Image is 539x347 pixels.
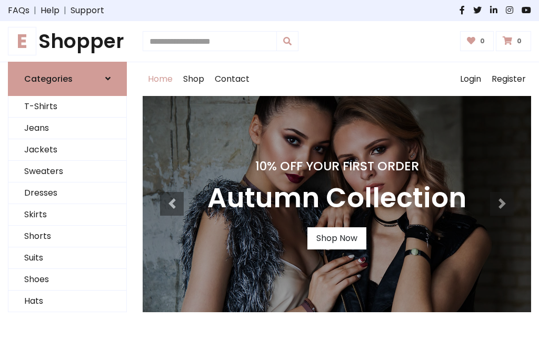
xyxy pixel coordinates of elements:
a: EShopper [8,30,127,53]
a: Home [143,62,178,96]
a: Shoes [8,269,126,291]
h3: Autumn Collection [207,182,466,215]
a: Help [41,4,59,17]
a: Dresses [8,182,126,204]
a: Jackets [8,139,126,161]
a: Hats [8,291,126,312]
a: 0 [460,31,494,51]
span: 0 [477,36,487,46]
a: Support [71,4,104,17]
a: Skirts [8,204,126,226]
span: | [29,4,41,17]
a: FAQs [8,4,29,17]
a: Suits [8,247,126,269]
h6: Categories [24,74,73,84]
a: Contact [209,62,255,96]
h1: Shopper [8,30,127,53]
span: E [8,27,36,55]
a: T-Shirts [8,96,126,118]
a: Jeans [8,118,126,139]
a: Shop Now [307,227,366,249]
a: Register [486,62,531,96]
a: 0 [496,31,531,51]
a: Login [455,62,486,96]
a: Shorts [8,226,126,247]
a: Sweaters [8,161,126,182]
h4: 10% Off Your First Order [207,159,466,173]
span: 0 [514,36,524,46]
a: Categories [8,62,127,96]
span: | [59,4,71,17]
a: Shop [178,62,209,96]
